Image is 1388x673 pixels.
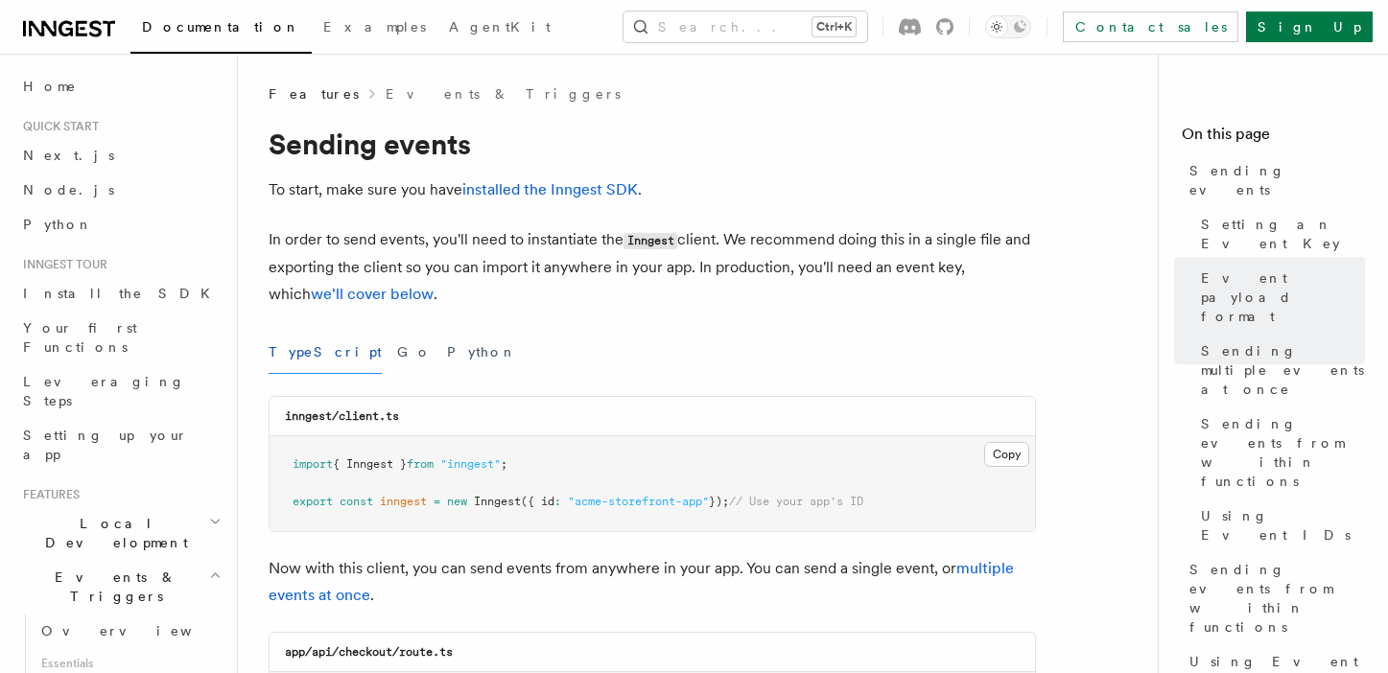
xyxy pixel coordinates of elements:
[142,19,300,35] span: Documentation
[15,311,225,364] a: Your first Functions
[311,285,434,303] a: we'll cover below
[15,119,99,134] span: Quick start
[1063,12,1238,42] a: Contact sales
[312,6,437,52] a: Examples
[15,257,107,272] span: Inngest tour
[1201,506,1365,545] span: Using Event IDs
[15,138,225,173] a: Next.js
[407,457,434,471] span: from
[333,457,407,471] span: { Inngest }
[269,226,1036,308] p: In order to send events, you'll need to instantiate the client. We recommend doing this in a sing...
[554,495,561,508] span: :
[15,487,80,502] span: Features
[340,495,373,508] span: const
[293,495,333,508] span: export
[1193,334,1365,406] a: Sending multiple events at once
[293,457,333,471] span: import
[285,645,453,659] code: app/api/checkout/route.ts
[1193,207,1365,261] a: Setting an Event Key
[15,418,225,472] a: Setting up your app
[449,19,551,35] span: AgentKit
[1201,414,1365,491] span: Sending events from within functions
[1193,499,1365,552] a: Using Event IDs
[447,331,517,374] button: Python
[15,364,225,418] a: Leveraging Steps
[474,495,521,508] span: Inngest
[269,331,382,374] button: TypeScript
[269,127,1036,161] h1: Sending events
[23,217,93,232] span: Python
[709,495,729,508] span: });
[984,442,1029,467] button: Copy
[380,495,427,508] span: inngest
[269,176,1036,203] p: To start, make sure you have .
[130,6,312,54] a: Documentation
[1246,12,1373,42] a: Sign Up
[1182,552,1365,644] a: Sending events from within functions
[1201,341,1365,399] span: Sending multiple events at once
[1182,153,1365,207] a: Sending events
[521,495,554,508] span: ({ id
[285,409,399,423] code: inngest/client.ts
[269,555,1036,609] p: Now with this client, you can send events from anywhere in your app. You can send a single event,...
[501,457,507,471] span: ;
[729,495,863,508] span: // Use your app's ID
[269,84,359,104] span: Features
[447,495,467,508] span: new
[15,173,225,207] a: Node.js
[1193,261,1365,334] a: Event payload format
[269,559,1014,604] a: multiple events at once
[15,207,225,242] a: Python
[434,495,440,508] span: =
[15,568,209,606] span: Events & Triggers
[812,17,856,36] kbd: Ctrl+K
[34,614,225,648] a: Overview
[568,495,709,508] span: "acme-storefront-app"
[23,286,222,301] span: Install the SDK
[23,182,114,197] span: Node.js
[1189,560,1365,637] span: Sending events from within functions
[15,514,209,552] span: Local Development
[1182,123,1365,153] h4: On this page
[41,623,239,638] span: Overview
[437,6,562,52] a: AgentKit
[623,12,867,42] button: Search...Ctrl+K
[462,180,638,198] a: installed the Inngest SDK
[623,233,677,249] code: Inngest
[1193,406,1365,499] a: Sending events from within functions
[440,457,501,471] span: "inngest"
[985,15,1031,38] button: Toggle dark mode
[15,69,225,104] a: Home
[23,77,77,96] span: Home
[1201,268,1365,326] span: Event payload format
[23,428,188,462] span: Setting up your app
[323,19,426,35] span: Examples
[15,276,225,311] a: Install the SDK
[15,506,225,560] button: Local Development
[23,374,185,408] span: Leveraging Steps
[1189,161,1365,199] span: Sending events
[1201,215,1365,253] span: Setting an Event Key
[397,331,432,374] button: Go
[386,84,621,104] a: Events & Triggers
[23,148,114,163] span: Next.js
[15,560,225,614] button: Events & Triggers
[23,320,137,355] span: Your first Functions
